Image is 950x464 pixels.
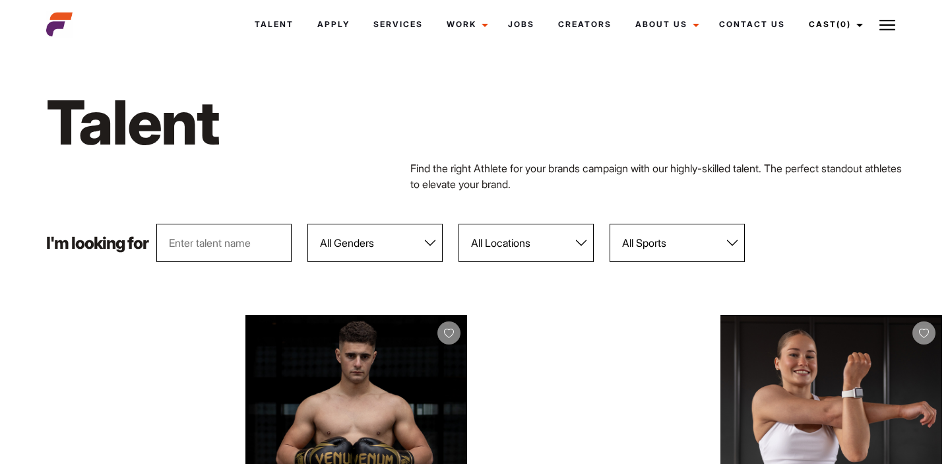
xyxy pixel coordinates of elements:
[879,17,895,33] img: Burger icon
[623,7,707,42] a: About Us
[707,7,797,42] a: Contact Us
[243,7,305,42] a: Talent
[435,7,496,42] a: Work
[410,160,904,192] p: Find the right Athlete for your brands campaign with our highly-skilled talent. The perfect stand...
[546,7,623,42] a: Creators
[46,11,73,38] img: cropped-aefm-brand-fav-22-square.png
[46,84,540,160] h1: Talent
[362,7,435,42] a: Services
[156,224,292,262] input: Enter talent name
[837,19,851,29] span: (0)
[46,235,148,251] p: I'm looking for
[797,7,871,42] a: Cast(0)
[305,7,362,42] a: Apply
[496,7,546,42] a: Jobs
